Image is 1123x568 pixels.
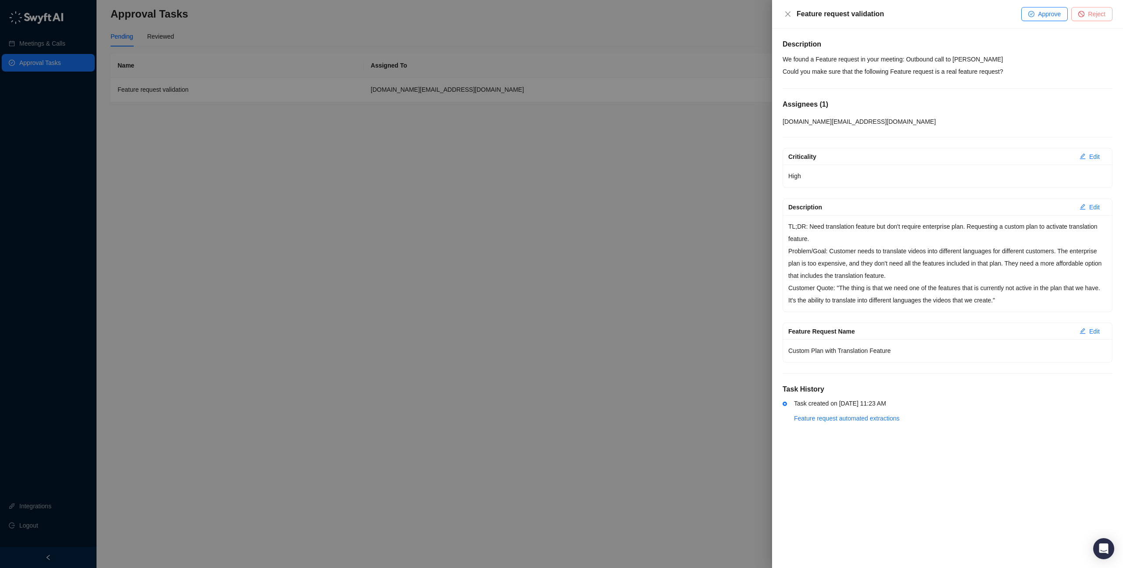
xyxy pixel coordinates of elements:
[1089,202,1100,212] span: Edit
[783,39,1112,50] h5: Description
[1089,152,1100,162] span: Edit
[788,245,1107,282] p: Problem/Goal: Customer needs to translate videos into different languages for different customers...
[1028,11,1034,17] span: check-circle
[783,9,793,19] button: Close
[1088,9,1105,19] span: Reject
[1080,328,1086,334] span: edit
[1073,150,1107,164] button: Edit
[794,400,886,407] span: Task created on [DATE] 11:23 AM
[783,53,1112,78] p: We found a Feature request in your meeting: Outbound call to [PERSON_NAME] Could you make sure th...
[788,152,1073,162] div: Criticality
[1089,327,1100,336] span: Edit
[788,327,1073,336] div: Feature Request Name
[1080,153,1086,159] span: edit
[788,220,1107,245] p: TL;DR: Need translation feature but don't require enterprise plan. Requesting a custom plan to ac...
[1073,200,1107,214] button: Edit
[1078,11,1084,17] span: stop
[1073,324,1107,338] button: Edit
[1080,204,1086,210] span: edit
[1021,7,1068,21] button: Approve
[788,345,1107,357] p: Custom Plan with Translation Feature
[783,118,936,125] span: [DOMAIN_NAME][EMAIL_ADDRESS][DOMAIN_NAME]
[783,384,1112,395] h5: Task History
[783,99,1112,110] h5: Assignees ( 1 )
[1038,9,1061,19] span: Approve
[1071,7,1112,21] button: Reject
[784,11,791,18] span: close
[1093,538,1114,559] div: Open Intercom Messenger
[794,415,899,422] a: Feature request automated extractions
[788,202,1073,212] div: Description
[797,9,1021,19] div: Feature request validation
[788,282,1107,306] p: Customer Quote: "The thing is that we need one of the features that is currently not active in th...
[788,170,1107,182] p: High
